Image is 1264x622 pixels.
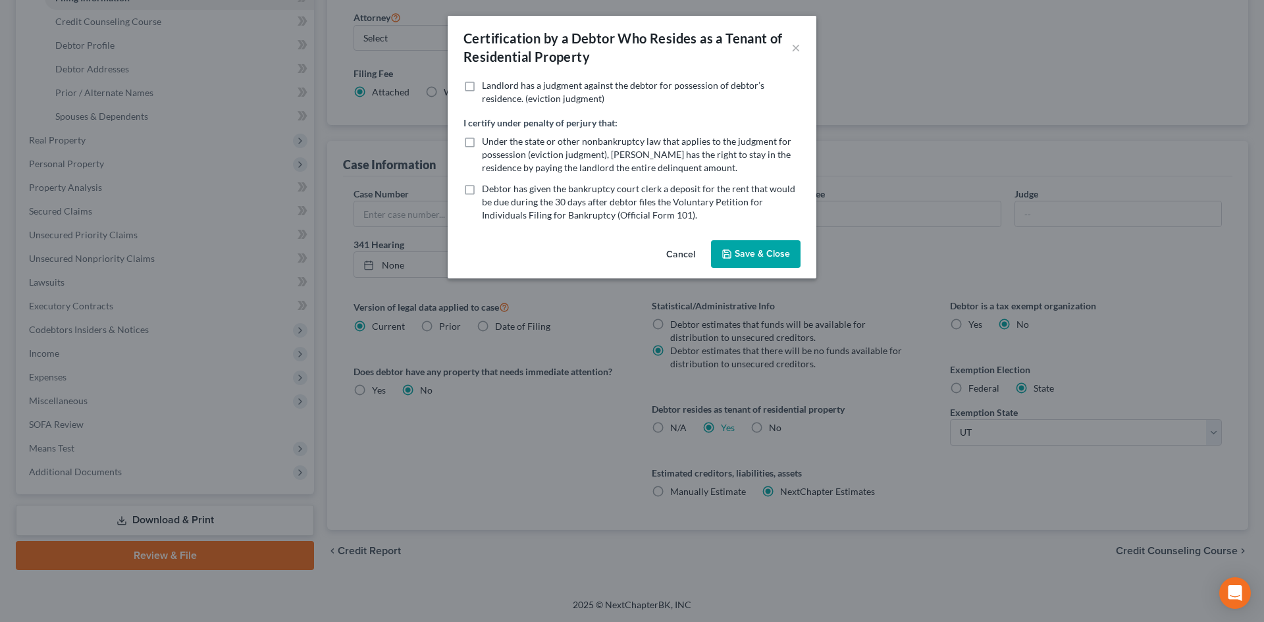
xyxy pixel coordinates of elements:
[463,116,618,130] label: I certify under penalty of perjury that:
[463,29,791,66] div: Certification by a Debtor Who Resides as a Tenant of Residential Property
[482,183,795,220] span: Debtor has given the bankruptcy court clerk a deposit for the rent that would be due during the 3...
[1219,577,1251,609] div: Open Intercom Messenger
[711,240,801,268] button: Save & Close
[482,80,764,104] span: Landlord has a judgment against the debtor for possession of debtor’s residence. (eviction judgment)
[482,136,791,173] span: Under the state or other nonbankruptcy law that applies to the judgment for possession (eviction ...
[656,242,706,268] button: Cancel
[791,39,801,55] button: ×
